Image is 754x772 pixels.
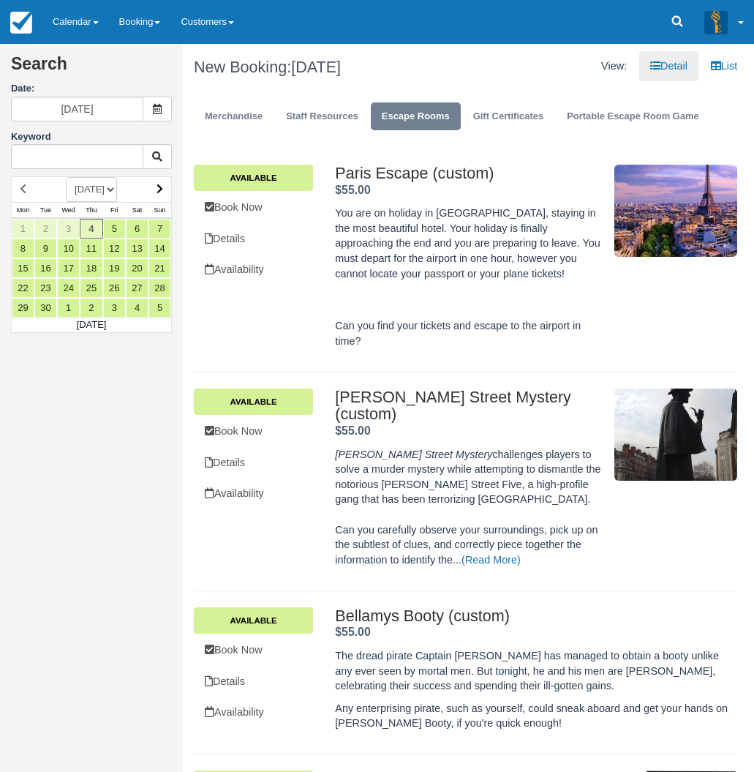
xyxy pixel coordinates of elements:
[194,389,313,415] a: Available
[335,288,603,348] p: Can you find your tickets and escape to the airport in time?
[148,298,171,318] a: 5
[126,298,148,318] a: 4
[80,298,102,318] a: 2
[335,184,370,196] span: $55.00
[11,55,172,82] h2: Search
[57,239,80,258] a: 10
[194,165,313,191] a: Available
[291,58,341,76] span: [DATE]
[57,202,80,218] th: Wed
[34,298,57,318] a: 30
[11,131,51,142] label: Keyword
[335,626,370,638] strong: Price: $55
[335,424,370,437] span: $55.00
[194,635,313,665] a: Book Now
[103,239,126,258] a: 12
[57,258,80,278] a: 17
[103,219,126,239] a: 5
[194,416,313,446] a: Book Now
[12,278,34,298] a: 22
[148,278,171,298] a: 28
[80,202,102,218] th: Thu
[194,102,274,131] a: Merchandise
[80,239,102,258] a: 11
[148,258,171,278] a: 21
[57,219,80,239] a: 3
[148,219,171,239] a: 7
[34,239,57,258] a: 9
[335,701,737,731] p: Any enterprising pirate, such as yourself, could sneak aboard and get your hands on [PERSON_NAME]...
[57,278,80,298] a: 24
[103,202,126,218] th: Fri
[462,102,554,131] a: Gift Certificates
[126,278,148,298] a: 27
[34,278,57,298] a: 23
[614,389,737,481] img: M23-1
[12,258,34,278] a: 15
[103,298,126,318] a: 3
[194,697,313,727] a: Availability
[335,165,603,182] h2: Paris Escape (custom)
[335,626,370,638] span: $55.00
[148,202,171,218] th: Sun
[126,239,148,258] a: 13
[34,202,57,218] th: Tue
[34,258,57,278] a: 16
[275,102,369,131] a: Staff Resources
[639,51,698,81] a: Detail
[103,258,126,278] a: 19
[126,202,148,218] th: Sat
[148,239,171,258] a: 14
[12,318,172,332] td: [DATE]
[194,59,455,76] h1: New Booking:
[80,278,102,298] a: 25
[12,239,34,258] a: 8
[700,51,748,81] a: List
[335,424,370,437] strong: Price: $55
[12,219,34,239] a: 1
[194,479,313,509] a: Availability
[335,449,492,460] em: [PERSON_NAME] Street Mystery
[335,607,737,625] h2: Bellamys Booty (custom)
[10,12,32,34] img: checkfront-main-nav-mini-logo.png
[34,219,57,239] a: 2
[143,144,172,169] button: Keyword Search
[371,102,461,131] a: Escape Rooms
[335,184,370,196] strong: Price: $55
[103,278,126,298] a: 26
[556,102,710,131] a: Portable Escape Room Game
[57,298,80,318] a: 1
[194,224,313,254] a: Details
[194,192,313,222] a: Book Now
[614,165,737,257] img: M22-1
[335,447,603,568] p: challenges players to solve a murder mystery while attempting to dismantle the notorious [PERSON_...
[126,258,148,278] a: 20
[335,389,603,424] h2: [PERSON_NAME] Street Mystery (custom)
[461,554,521,566] a: (Read More)
[194,448,313,478] a: Details
[194,607,313,634] a: Available
[80,219,102,239] a: 4
[194,667,313,697] a: Details
[335,648,737,694] p: The dread pirate Captain [PERSON_NAME] has managed to obtain a booty unlike any ever seen by mort...
[80,258,102,278] a: 18
[12,202,34,218] th: Mon
[590,51,638,81] li: View:
[12,298,34,318] a: 29
[704,10,728,34] img: A3
[126,219,148,239] a: 6
[194,255,313,285] a: Availability
[11,82,172,96] label: Date:
[335,206,603,281] p: You are on holiday in [GEOGRAPHIC_DATA], staying in the most beautiful hotel. Your holiday is fin...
